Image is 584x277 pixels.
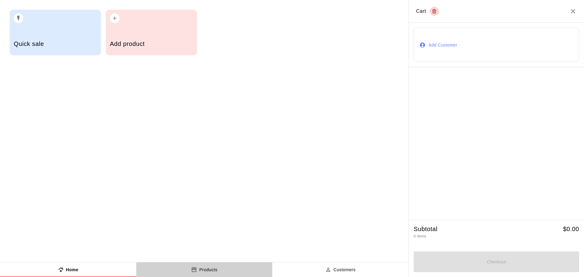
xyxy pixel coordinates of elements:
[14,40,97,48] h5: Quick sale
[333,267,356,273] p: Customers
[414,28,579,62] button: Add Customer
[106,10,197,55] button: Add product
[414,225,437,233] h5: Subtotal
[10,10,101,55] button: Quick sale
[430,7,439,16] button: Empty cart
[199,267,217,273] p: Products
[563,225,579,233] h5: $ 0.00
[66,267,78,273] p: Home
[416,7,439,16] div: Cart
[414,234,426,238] span: 0 items
[569,8,577,15] button: Close
[110,40,193,48] h5: Add product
